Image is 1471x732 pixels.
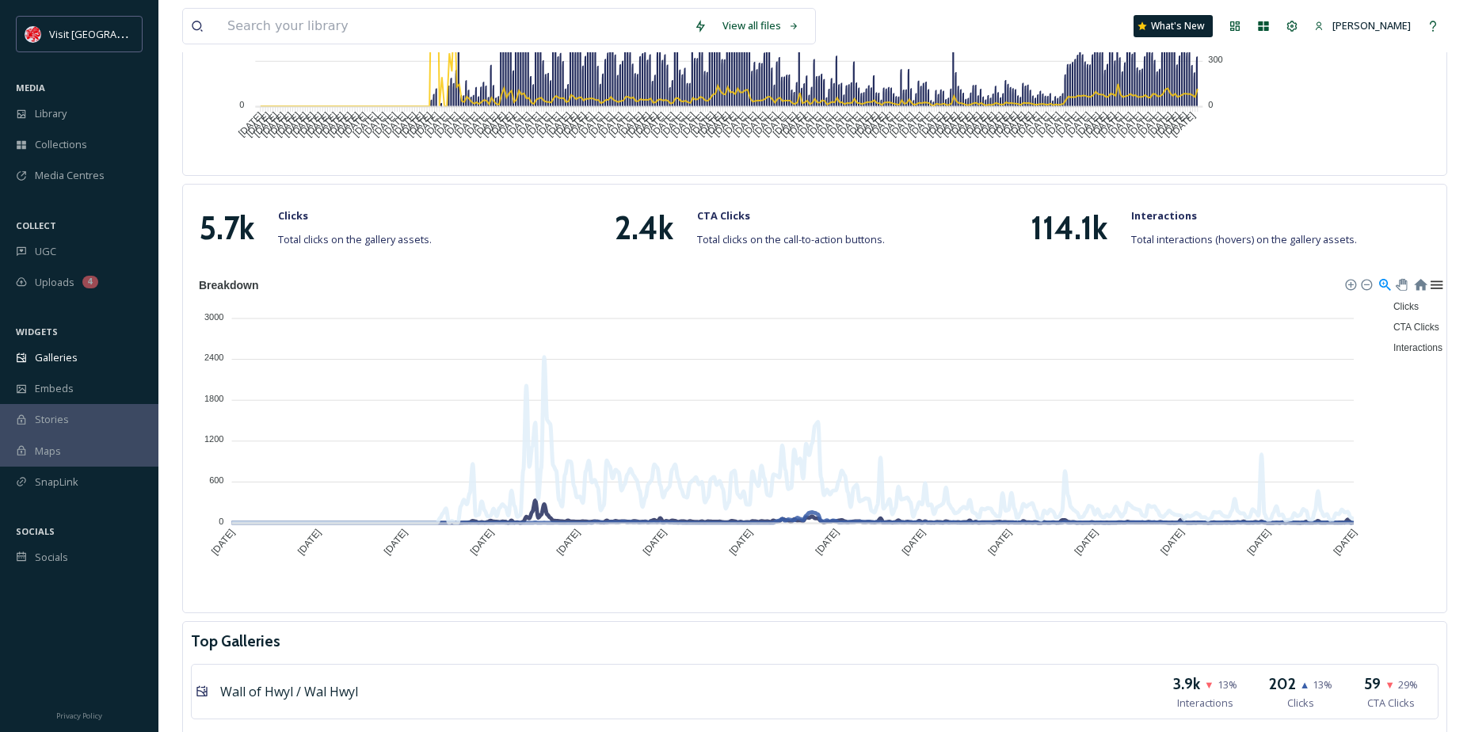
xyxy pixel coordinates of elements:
span: SOCIALS [16,525,55,537]
span: 13 % [1218,677,1237,692]
tspan: [DATE] [413,109,442,139]
div: Selection Zoom [1378,276,1391,290]
span: CTA Clicks [1381,322,1439,333]
span: [PERSON_NAME] [1332,18,1411,32]
a: Privacy Policy [56,705,102,724]
tspan: [DATE] [1096,109,1126,139]
span: 13 % [1313,677,1332,692]
h3: 3.9k [1173,673,1200,696]
span: UGC [35,244,56,259]
tspan: [DATE] [587,109,616,139]
span: Embeds [35,381,74,396]
strong: Interactions [1131,208,1197,223]
span: Library [35,106,67,121]
tspan: [DATE] [1073,527,1100,557]
span: Total clicks on the gallery assets. [278,232,432,247]
tspan: [DATE] [867,109,897,139]
span: Total interactions (hovers) on the gallery assets. [1131,232,1357,247]
h1: 5.7k [199,204,254,252]
strong: Clicks [278,208,308,223]
input: Search your library [219,9,686,44]
span: Galleries [35,350,78,365]
tspan: [DATE] [1126,109,1156,139]
span: Socials [35,550,68,565]
tspan: [DATE] [659,109,688,139]
span: Maps [35,444,61,459]
tspan: 300 [1208,54,1222,63]
tspan: [DATE] [577,109,606,139]
span: Uploads [35,275,74,290]
h3: 202 [1269,673,1296,696]
tspan: [DATE] [639,109,669,139]
tspan: [DATE] [986,527,1014,557]
tspan: [DATE] [679,109,708,139]
span: MEDIA [16,82,45,93]
tspan: [DATE] [463,109,492,139]
a: What's New [1134,15,1213,37]
tspan: [DATE] [900,527,928,557]
div: Zoom Out [1360,278,1371,289]
tspan: [DATE] [351,109,380,139]
tspan: [DATE] [751,109,780,139]
tspan: [DATE] [897,109,927,139]
tspan: [DATE] [1332,527,1359,557]
span: CTA Clicks [1367,696,1415,711]
tspan: [DATE] [1168,109,1198,139]
tspan: [DATE] [554,527,582,557]
a: View all files [715,10,807,41]
tspan: [DATE] [443,109,472,139]
tspan: 0 [239,99,244,109]
span: Stories [35,412,69,427]
tspan: [DATE] [741,109,770,139]
span: ▼ [1204,677,1214,692]
tspan: [DATE] [341,109,370,139]
strong: CTA Clicks [697,208,750,223]
tspan: [DATE] [596,109,626,139]
text: Breakdown [199,278,258,291]
tspan: [DATE] [1107,109,1136,139]
span: Clicks [1381,301,1419,312]
tspan: [DATE] [1034,109,1063,139]
tspan: [DATE] [515,109,544,139]
span: Interactions [1177,696,1233,711]
tspan: [DATE] [295,527,323,557]
span: Clicks [1287,696,1314,711]
span: Privacy Policy [56,711,102,721]
tspan: [DATE] [669,109,698,139]
tspan: [DATE] [209,527,237,557]
tspan: [DATE] [1136,109,1165,139]
tspan: 1800 [204,393,223,402]
img: Visit_Wales_logo.svg.png [25,26,41,42]
tspan: [DATE] [795,109,825,139]
tspan: 700 [230,43,244,52]
span: COLLECT [16,219,56,231]
span: WIDGETS [16,326,58,337]
tspan: [DATE] [806,109,835,139]
tspan: [DATE] [649,109,678,139]
tspan: [DATE] [495,109,524,139]
div: 4 [82,276,98,288]
span: 29 % [1398,677,1418,692]
tspan: [DATE] [1245,527,1273,557]
tspan: [DATE] [524,109,554,139]
tspan: [DATE] [1024,109,1054,139]
a: [PERSON_NAME] [1306,10,1419,41]
tspan: [DATE] [1044,109,1073,139]
tspan: 2400 [204,353,223,362]
span: Interactions [1381,342,1442,353]
tspan: [DATE] [760,109,790,139]
tspan: [DATE] [1116,109,1145,139]
tspan: 1200 [204,434,223,444]
tspan: [DATE] [907,109,936,139]
tspan: [DATE] [815,109,844,139]
tspan: 0 [1208,99,1213,109]
div: Reset Zoom [1413,276,1427,290]
tspan: [DATE] [1158,526,1186,556]
h1: 114.1k [1031,204,1107,252]
tspan: 3000 [204,311,223,321]
span: SnapLink [35,475,78,490]
tspan: [DATE] [814,526,841,556]
tspan: [DATE] [567,109,596,139]
tspan: [DATE] [535,109,564,139]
